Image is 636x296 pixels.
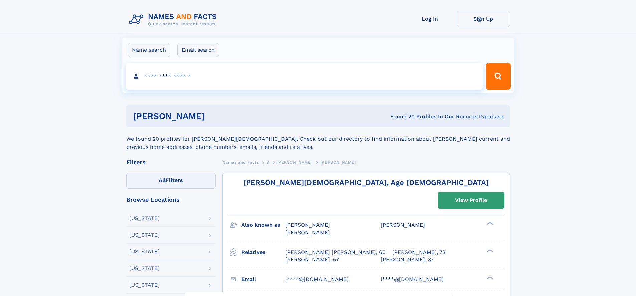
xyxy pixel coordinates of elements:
div: Filters [126,159,216,165]
h1: [PERSON_NAME] [133,112,297,120]
div: [US_STATE] [129,249,160,254]
label: Name search [128,43,170,57]
div: ❯ [485,248,493,253]
button: Search Button [486,63,510,90]
h3: Email [241,274,285,285]
div: View Profile [455,193,487,208]
div: Found 20 Profiles In Our Records Database [297,113,503,120]
div: [US_STATE] [129,282,160,288]
span: [PERSON_NAME] [277,160,312,165]
div: We found 20 profiles for [PERSON_NAME][DEMOGRAPHIC_DATA]. Check out our directory to find informa... [126,127,510,151]
a: [PERSON_NAME], 73 [392,249,445,256]
label: Filters [126,173,216,189]
a: Sign Up [457,11,510,27]
a: Names and Facts [222,158,259,166]
input: search input [126,63,483,90]
a: [PERSON_NAME][DEMOGRAPHIC_DATA], Age [DEMOGRAPHIC_DATA] [243,178,489,187]
span: S [266,160,269,165]
div: [US_STATE] [129,266,160,271]
a: Log In [403,11,457,27]
a: S [266,158,269,166]
a: View Profile [438,192,504,208]
a: [PERSON_NAME] [PERSON_NAME], 60 [285,249,386,256]
span: [PERSON_NAME] [381,222,425,228]
div: ❯ [485,275,493,280]
a: [PERSON_NAME] [277,158,312,166]
span: [PERSON_NAME] [285,222,330,228]
span: [PERSON_NAME] [285,229,330,236]
span: [PERSON_NAME] [320,160,356,165]
img: Logo Names and Facts [126,11,222,29]
div: [US_STATE] [129,216,160,221]
a: [PERSON_NAME], 37 [381,256,434,263]
div: [US_STATE] [129,232,160,238]
h3: Relatives [241,247,285,258]
a: [PERSON_NAME], 57 [285,256,339,263]
div: ❯ [485,221,493,226]
label: Email search [177,43,219,57]
h3: Also known as [241,219,285,231]
span: All [159,177,166,183]
div: Browse Locations [126,197,216,203]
